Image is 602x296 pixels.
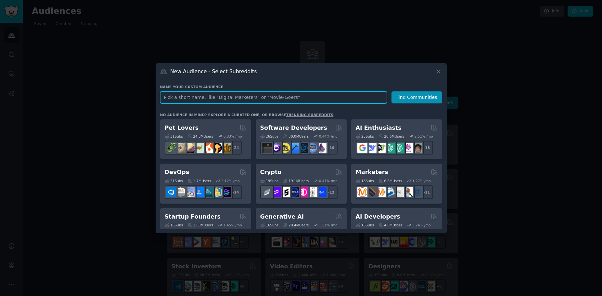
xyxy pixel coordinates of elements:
[412,187,422,197] img: OnlineMarketing
[324,141,338,155] div: + 19
[394,143,404,153] img: chatgpt_prompts_
[307,187,317,197] img: CryptoNews
[260,124,327,132] h2: Software Developers
[366,187,377,197] img: bigseo
[356,179,374,183] div: 18 Sub s
[316,187,327,197] img: defi_
[378,223,402,227] div: 4.0M Users
[376,187,386,197] img: AskMarketing
[187,179,211,183] div: 1.7M Users
[289,187,299,197] img: web3
[160,91,387,103] input: Pick a short name, like "Digital Marketers" or "Movie-Goers"
[187,223,213,227] div: 13.8M Users
[260,179,278,183] div: 19 Sub s
[224,134,242,139] div: 0.83 % /mo
[356,213,400,221] h2: AI Developers
[307,143,317,153] img: AskComputerScience
[221,179,240,183] div: 2.12 % /mo
[412,223,431,227] div: 3.24 % /mo
[356,124,402,132] h2: AI Enthusiasts
[378,179,402,183] div: 6.6M Users
[283,223,309,227] div: 20.4M Users
[385,143,395,153] img: chatgpt_promptDesign
[165,179,183,183] div: 21 Sub s
[212,143,222,153] img: PetAdvice
[319,223,338,227] div: 1.51 % /mo
[286,113,333,117] a: trending subreddits
[160,113,335,117] div: No audience in mind? Explore a curated one, or browse .
[319,179,338,183] div: 0.41 % /mo
[187,134,213,139] div: 24.3M Users
[262,143,272,153] img: software
[203,187,213,197] img: platformengineering
[175,187,186,197] img: AWS_Certified_Experts
[356,223,374,227] div: 15 Sub s
[280,143,290,153] img: learnjavascript
[376,143,386,153] img: AItoolsCatalog
[170,68,257,75] h3: New Audience - Select Subreddits
[357,143,367,153] img: GoogleGeminiAI
[165,168,189,176] h2: DevOps
[391,91,442,103] button: Find Communities
[419,185,433,199] div: + 11
[175,143,186,153] img: ballpython
[283,134,309,139] div: 30.0M Users
[262,187,272,197] img: ethfinance
[260,134,278,139] div: 26 Sub s
[366,143,377,153] img: DeepSeek
[378,134,404,139] div: 20.6M Users
[385,187,395,197] img: Emailmarketing
[419,141,433,155] div: + 18
[203,143,213,153] img: cockatiel
[228,141,242,155] div: + 24
[165,124,199,132] h2: Pet Lovers
[357,187,367,197] img: content_marketing
[194,187,204,197] img: DevOpsLinks
[324,185,338,199] div: + 12
[394,187,404,197] img: googleads
[403,143,413,153] img: OpenAIDev
[166,143,176,153] img: herpetology
[260,223,278,227] div: 16 Sub s
[356,134,374,139] div: 25 Sub s
[212,187,222,197] img: aws_cdk
[403,187,413,197] img: MarketingResearch
[356,168,388,176] h2: Marketers
[194,143,204,153] img: turtle
[298,187,308,197] img: defiblockchain
[185,187,195,197] img: Docker_DevOps
[160,85,442,89] h3: Name your custom audience
[298,143,308,153] img: reactnative
[271,143,281,153] img: csharp
[319,134,338,139] div: 0.44 % /mo
[316,143,327,153] img: elixir
[412,143,422,153] img: ArtificalIntelligence
[283,179,309,183] div: 19.1M Users
[280,187,290,197] img: ethstaker
[260,213,304,221] h2: Generative AI
[166,187,176,197] img: azuredevops
[412,179,431,183] div: 1.27 % /mo
[271,187,281,197] img: 0xPolygon
[221,187,231,197] img: PlatformEngineers
[228,185,242,199] div: + 14
[289,143,299,153] img: iOSProgramming
[165,134,183,139] div: 31 Sub s
[415,134,433,139] div: 2.51 % /mo
[224,223,242,227] div: 1.45 % /mo
[165,223,183,227] div: 16 Sub s
[165,213,221,221] h2: Startup Founders
[185,143,195,153] img: leopardgeckos
[260,168,282,176] h2: Crypto
[221,143,231,153] img: dogbreed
